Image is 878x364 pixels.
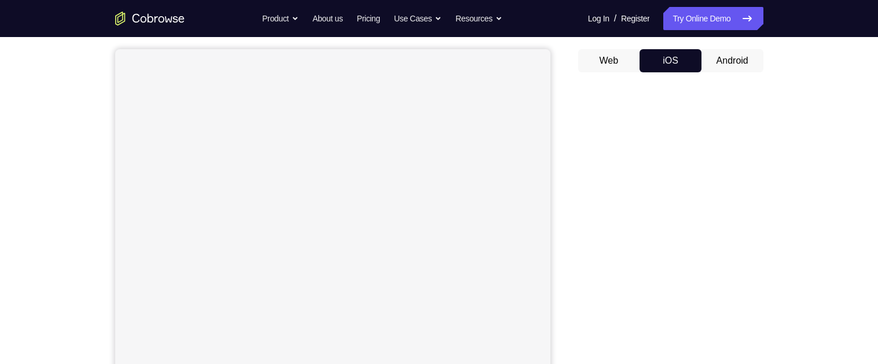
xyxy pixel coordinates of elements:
[663,7,763,30] a: Try Online Demo
[640,49,701,72] button: iOS
[394,7,442,30] button: Use Cases
[262,7,299,30] button: Product
[313,7,343,30] a: About us
[357,7,380,30] a: Pricing
[455,7,502,30] button: Resources
[115,12,185,25] a: Go to the home page
[614,12,616,25] span: /
[588,7,609,30] a: Log In
[578,49,640,72] button: Web
[701,49,763,72] button: Android
[621,7,649,30] a: Register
